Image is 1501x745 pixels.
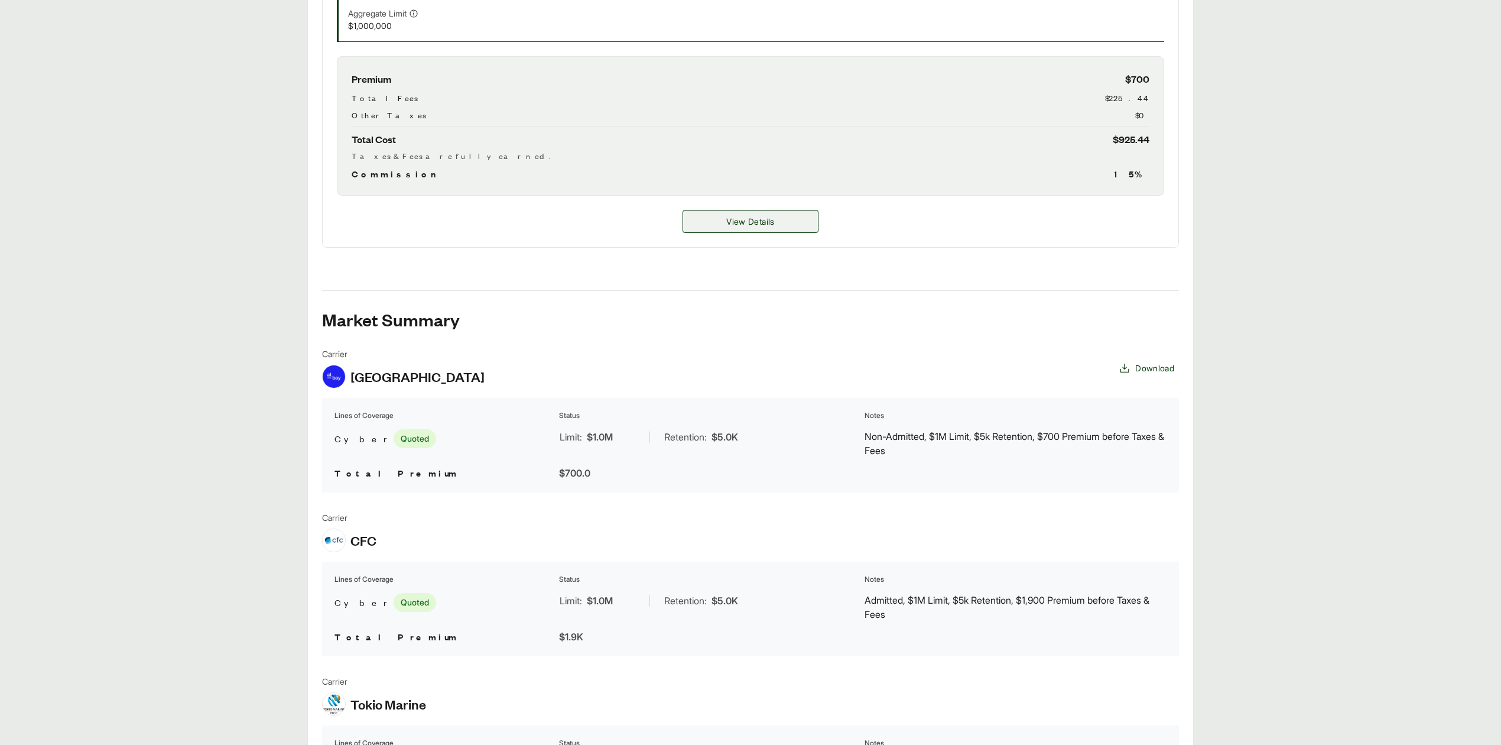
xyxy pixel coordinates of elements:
[1105,92,1149,104] span: $225.44
[865,429,1167,458] p: Non-Admitted, $1M Limit, $5k Retention, $700 Premium before Taxes & Fees
[726,215,774,228] span: View Details
[348,7,407,20] span: Aggregate Limit
[587,594,613,608] span: $1.0M
[350,532,376,549] span: CFC
[350,368,485,386] span: [GEOGRAPHIC_DATA]
[683,210,818,233] a: At-Bay Cyber details
[394,593,436,612] span: Quoted
[711,594,738,608] span: $5.0K
[348,20,617,32] span: $1,000,000
[323,693,345,715] img: Tokio Marine
[559,467,590,479] span: $700.0
[394,429,436,448] span: Quoted
[352,131,396,147] span: Total Cost
[865,593,1167,621] p: Admitted, $1M Limit, $5k Retention, $1,900 Premium before Taxes & Fees
[352,71,391,87] span: Premium
[664,430,707,444] span: Retention:
[322,348,485,360] span: Carrier
[334,410,556,422] th: Lines of Coverage
[334,432,389,446] span: Cyber
[352,150,1149,162] div: Taxes & Fees are fully earned.
[864,410,1167,422] th: Notes
[1135,362,1174,374] span: Download
[322,511,376,524] span: Carrier
[322,310,1179,329] h2: Market Summary
[558,574,862,585] th: Status
[664,594,707,608] span: Retention:
[560,430,582,444] span: Limit:
[559,631,583,643] span: $1.9K
[560,594,582,608] span: Limit:
[334,595,389,610] span: Cyber
[711,430,738,444] span: $5.0K
[352,92,418,104] span: Total Fees
[587,430,613,444] span: $1.0M
[334,574,556,585] th: Lines of Coverage
[648,431,651,443] span: |
[350,695,426,713] span: Tokio Marine
[334,467,459,479] span: Total Premium
[1114,357,1179,379] button: Download
[352,167,441,181] span: Commission
[352,109,426,121] span: Other Taxes
[1135,109,1149,121] span: $0
[683,210,818,233] button: View Details
[1125,71,1149,87] span: $700
[323,529,345,552] img: CFC
[1114,167,1149,181] span: 15 %
[648,595,651,607] span: |
[558,410,862,422] th: Status
[323,365,345,388] img: At-Bay
[1113,131,1149,147] span: $925.44
[322,675,426,688] span: Carrier
[864,574,1167,585] th: Notes
[334,630,459,643] span: Total Premium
